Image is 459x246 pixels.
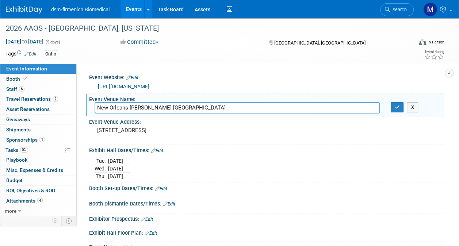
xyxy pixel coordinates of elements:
[0,186,76,196] a: ROI, Objectives & ROO
[390,7,407,12] span: Search
[6,198,43,204] span: Attachments
[0,206,76,216] a: more
[380,3,414,16] a: Search
[6,76,28,82] span: Booth
[95,165,108,173] td: Wed.
[145,231,157,236] a: Edit
[23,77,27,81] i: Booth reservation complete
[0,64,76,74] a: Event Information
[39,137,45,142] span: 1
[0,84,76,94] a: Staff6
[37,198,43,203] span: 4
[126,75,138,80] a: Edit
[0,165,76,175] a: Misc. Expenses & Credits
[6,86,24,92] span: Staff
[108,165,123,173] td: [DATE]
[0,104,76,114] a: Asset Reservations
[49,216,62,226] td: Personalize Event Tab Strip
[89,214,444,223] div: Exhibitor Prospectus:
[95,157,108,165] td: Tue.
[6,167,63,173] span: Misc. Expenses & Credits
[45,40,60,45] span: (5 days)
[62,216,77,226] td: Toggle Event Tabs
[89,116,444,126] div: Event Venue Address:
[118,38,161,46] button: Committed
[5,208,16,214] span: more
[0,145,76,155] a: Tasks0%
[155,186,167,191] a: Edit
[5,38,44,45] span: [DATE] [DATE]
[380,38,444,49] div: Event Format
[163,201,175,207] a: Edit
[53,96,58,102] span: 2
[51,7,110,12] span: dsm-firmenich Biomedical
[89,198,444,208] div: Booth Dismantle Dates/Times:
[6,137,45,143] span: Sponsorships
[5,50,37,58] td: Tags
[108,157,123,165] td: [DATE]
[0,155,76,165] a: Playbook
[141,217,153,222] a: Edit
[419,39,426,45] img: Format-Inperson.png
[19,86,24,92] span: 6
[0,94,76,104] a: Travel Reservations2
[0,74,76,84] a: Booth
[6,106,50,112] span: Asset Reservations
[43,50,58,58] div: Ortho
[89,227,444,237] div: Exhibit Hall Floor Plan:
[6,157,27,163] span: Playbook
[0,176,76,185] a: Budget
[108,173,123,180] td: [DATE]
[6,6,42,14] img: ExhibitDay
[151,148,163,153] a: Edit
[6,116,30,122] span: Giveaways
[0,125,76,135] a: Shipments
[6,188,55,193] span: ROI, Objectives & ROO
[95,173,108,180] td: Thu.
[6,96,58,102] span: Travel Reservations
[89,94,444,103] div: Event Venue Name:
[20,147,28,153] span: 0%
[424,50,444,54] div: Event Rating
[423,3,437,16] img: Melanie Davison
[97,127,229,134] pre: [STREET_ADDRESS]
[89,145,444,154] div: Exhibit Hall Dates/Times:
[21,39,28,45] span: to
[427,39,444,45] div: In-Person
[6,177,23,183] span: Budget
[407,102,418,112] button: X
[89,183,444,192] div: Booth Set-up Dates/Times:
[6,66,47,72] span: Event Information
[0,135,76,145] a: Sponsorships1
[24,51,37,57] a: Edit
[98,84,149,89] a: [URL][DOMAIN_NAME]
[89,72,444,81] div: Event Website:
[6,127,31,132] span: Shipments
[3,22,407,35] div: 2026 AAOS - [GEOGRAPHIC_DATA], [US_STATE]
[0,196,76,206] a: Attachments4
[5,147,28,153] span: Tasks
[274,40,366,46] span: [GEOGRAPHIC_DATA], [GEOGRAPHIC_DATA]
[0,115,76,124] a: Giveaways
